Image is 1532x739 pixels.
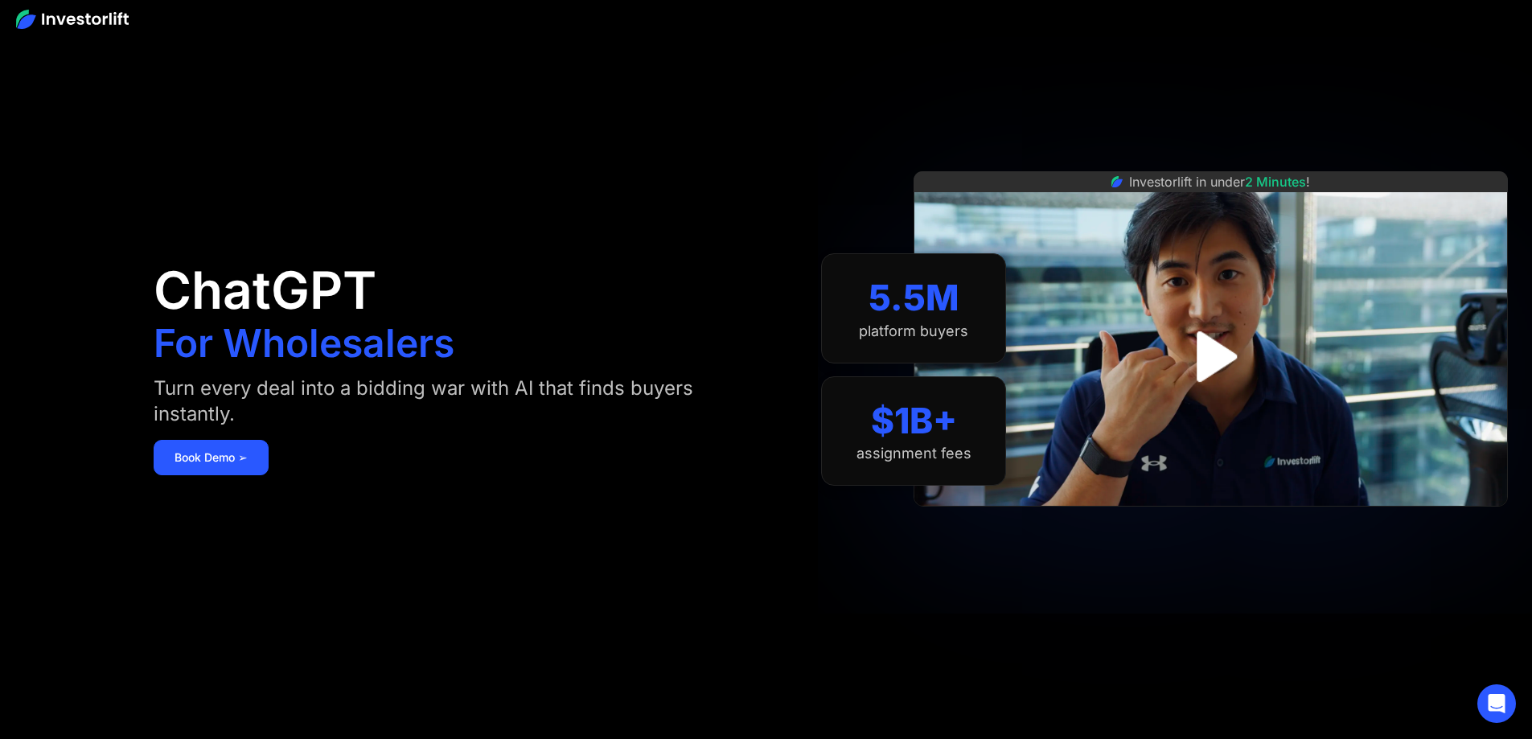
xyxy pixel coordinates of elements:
[856,445,971,462] div: assignment fees
[871,400,957,442] div: $1B+
[1175,321,1247,392] a: open lightbox
[154,265,376,316] h1: ChatGPT
[1245,174,1306,190] span: 2 Minutes
[859,322,968,340] div: platform buyers
[1129,172,1310,191] div: Investorlift in under !
[154,324,454,363] h1: For Wholesalers
[154,376,733,427] div: Turn every deal into a bidding war with AI that finds buyers instantly.
[1477,684,1516,723] div: Open Intercom Messenger
[154,440,269,475] a: Book Demo ➢
[1090,515,1332,534] iframe: Customer reviews powered by Trustpilot
[869,277,959,319] div: 5.5M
